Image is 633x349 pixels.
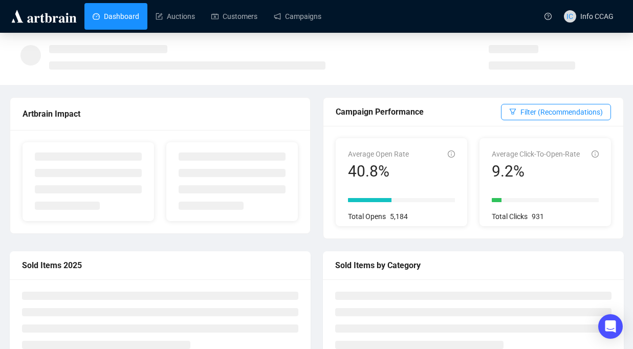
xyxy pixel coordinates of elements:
[93,3,139,30] a: Dashboard
[274,3,321,30] a: Campaigns
[448,150,455,158] span: info-circle
[348,212,386,221] span: Total Opens
[492,162,580,181] div: 9.2%
[492,150,580,158] span: Average Click-To-Open-Rate
[566,11,573,22] span: IC
[580,12,614,20] span: Info CCAG
[336,105,501,118] div: Campaign Performance
[501,104,611,120] button: Filter (Recommendations)
[532,212,544,221] span: 931
[492,212,528,221] span: Total Clicks
[23,107,298,120] div: Artbrain Impact
[10,8,78,25] img: logo
[544,13,552,20] span: question-circle
[211,3,257,30] a: Customers
[335,259,612,272] div: Sold Items by Category
[520,106,603,118] span: Filter (Recommendations)
[348,162,409,181] div: 40.8%
[390,212,408,221] span: 5,184
[592,150,599,158] span: info-circle
[598,314,623,339] div: Open Intercom Messenger
[509,108,516,115] span: filter
[22,259,298,272] div: Sold Items 2025
[156,3,195,30] a: Auctions
[348,150,409,158] span: Average Open Rate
